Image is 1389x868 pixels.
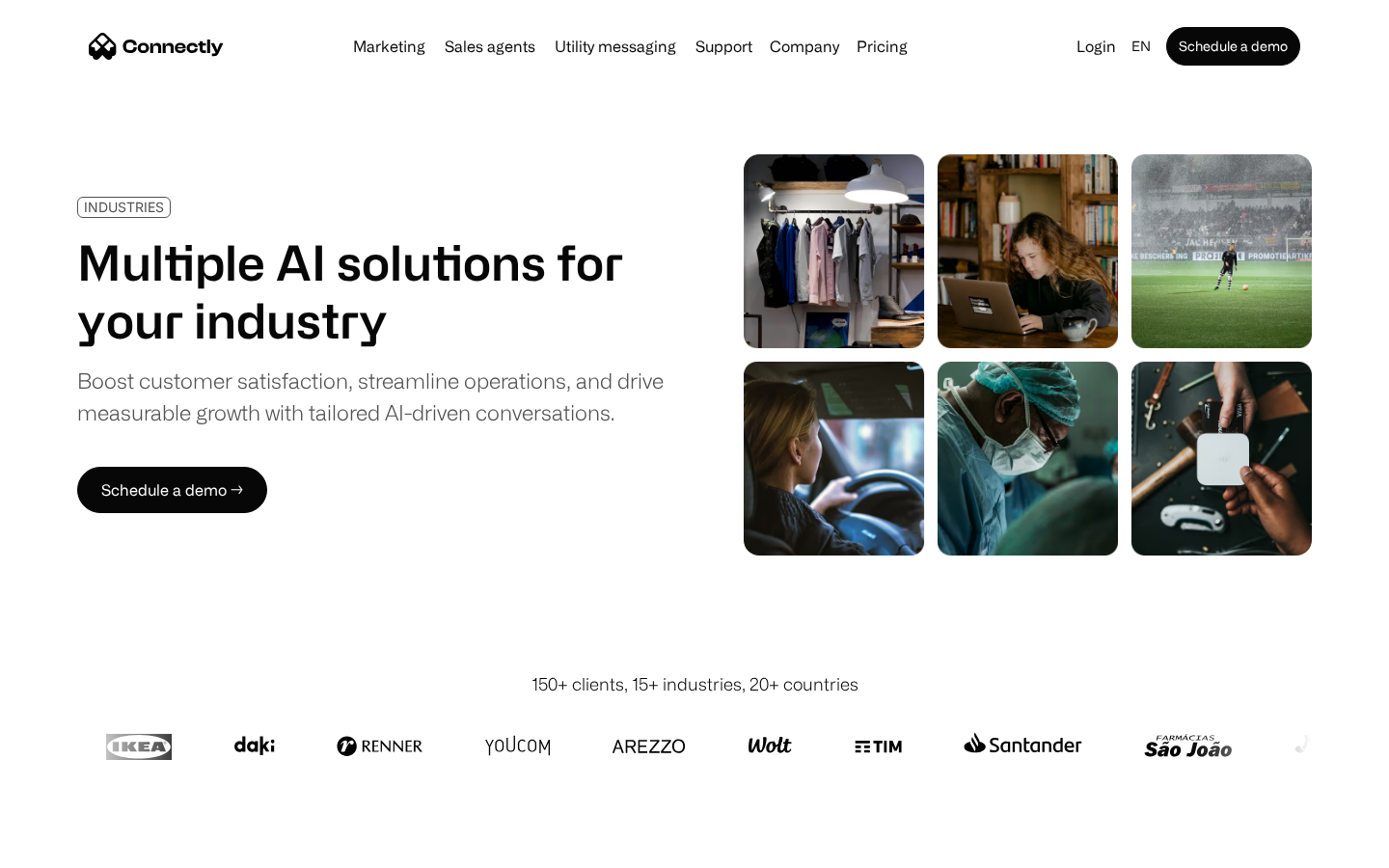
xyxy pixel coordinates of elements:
ul: Language list [39,834,116,861]
div: en [1131,33,1151,60]
a: Marketing [345,39,433,54]
a: Sales agents [437,39,543,54]
h1: Multiple AI solutions for your industry [77,233,664,349]
a: Support [688,39,760,54]
div: Company [764,33,845,60]
div: en [1124,33,1162,60]
a: Schedule a demo → [77,467,267,513]
a: Schedule a demo [1166,27,1300,66]
aside: Language selected: English [19,832,116,861]
a: Pricing [849,39,915,54]
a: home [89,32,224,61]
div: 150+ clients, 15+ industries, 20+ countries [531,671,858,697]
a: Utility messaging [547,39,684,54]
div: Company [770,33,839,60]
div: INDUSTRIES [84,200,164,214]
div: Boost customer satisfaction, streamline operations, and drive measurable growth with tailored AI-... [77,365,664,428]
a: Login [1069,33,1124,60]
